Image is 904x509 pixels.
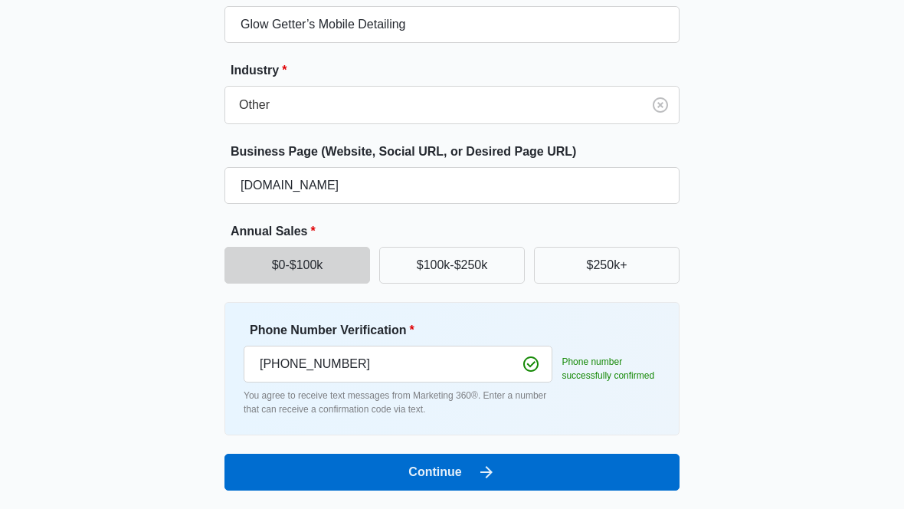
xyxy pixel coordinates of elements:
p: You agree to receive text messages from Marketing 360®. Enter a number that can receive a confirm... [244,389,552,416]
button: $0-$100k [224,247,370,284]
label: Business Page (Website, Social URL, or Desired Page URL) [231,143,686,161]
button: Continue [224,454,680,491]
button: $100k-$250k [379,247,525,284]
p: Phone number successfully confirmed [562,355,660,383]
input: e.g. janesplumbing.com [224,167,680,204]
button: Clear [648,93,673,117]
button: $250k+ [534,247,680,284]
input: e.g. Jane's Plumbing [224,6,680,43]
label: Annual Sales [231,222,686,241]
input: Ex. +1-555-555-5555 [244,346,552,383]
label: Industry [231,61,686,80]
label: Phone Number Verification [250,321,558,340]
